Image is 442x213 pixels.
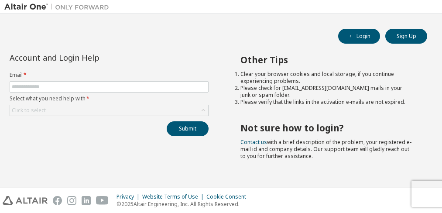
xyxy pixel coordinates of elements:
div: Account and Login Help [10,54,169,61]
button: Submit [167,121,209,136]
button: Login [338,29,380,44]
label: Email [10,72,209,79]
h2: Not sure how to login? [240,122,411,134]
img: Altair One [4,3,113,11]
button: Sign Up [385,29,427,44]
a: Contact us [240,138,267,146]
img: linkedin.svg [82,196,91,205]
li: Please check for [EMAIL_ADDRESS][DOMAIN_NAME] mails in your junk or spam folder. [240,85,411,99]
div: Click to select [10,105,208,116]
li: Please verify that the links in the activation e-mails are not expired. [240,99,411,106]
li: Clear your browser cookies and local storage, if you continue experiencing problems. [240,71,411,85]
p: © 2025 Altair Engineering, Inc. All Rights Reserved. [116,200,251,208]
h2: Other Tips [240,54,411,65]
img: instagram.svg [67,196,76,205]
label: Select what you need help with [10,95,209,102]
img: altair_logo.svg [3,196,48,205]
img: facebook.svg [53,196,62,205]
div: Privacy [116,193,142,200]
div: Cookie Consent [206,193,251,200]
div: Website Terms of Use [142,193,206,200]
span: with a brief description of the problem, your registered e-mail id and company details. Our suppo... [240,138,411,160]
img: youtube.svg [96,196,109,205]
div: Click to select [12,107,46,114]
